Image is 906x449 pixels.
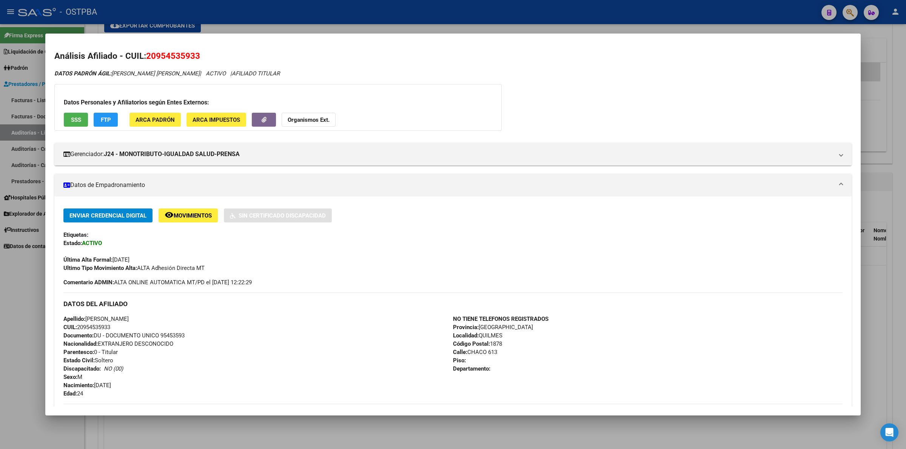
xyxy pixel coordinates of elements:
strong: CUIL: [63,324,77,331]
mat-icon: remove_red_eye [165,210,174,219]
span: 24 [63,390,83,397]
span: Movimientos [174,212,212,219]
strong: Edad: [63,390,77,397]
button: Movimientos [159,208,218,222]
i: NO (00) [104,365,123,372]
strong: Ultimo Tipo Movimiento Alta: [63,265,137,271]
h2: Análisis Afiliado - CUIL: [54,50,852,63]
span: 20954535933 [146,51,200,61]
button: ARCA Padrón [129,113,181,127]
span: FTP [101,116,111,123]
strong: Documento: [63,332,94,339]
span: ARCA Impuestos [193,116,240,123]
strong: Apellido: [63,316,85,322]
button: Enviar Credencial Digital [63,208,153,222]
strong: Etiquetas: [63,231,88,238]
span: [DATE] [63,256,129,263]
span: Soltero [63,357,113,364]
strong: Discapacitado: [63,365,101,372]
button: Organismos Ext. [282,113,336,127]
button: ARCA Impuestos [186,113,246,127]
span: Sin Certificado Discapacidad [239,212,326,219]
mat-expansion-panel-header: Gerenciador:J24 - MONOTRIBUTO-IGUALDAD SALUD-PRENSA [54,143,852,166]
span: [PERSON_NAME] [63,316,129,322]
strong: Departamento: [453,365,490,372]
strong: Sexo: [63,374,77,380]
strong: Nacimiento: [63,382,94,389]
strong: J24 - MONOTRIBUTO-IGUALDAD SALUD-PRENSA [104,150,240,159]
strong: Comentario ADMIN: [63,279,114,286]
span: EXTRANJERO DESCONOCIDO [63,340,173,347]
button: FTP [94,113,118,127]
strong: Nacionalidad: [63,340,98,347]
strong: ACTIVO [82,240,102,247]
strong: Código Postal: [453,340,490,347]
span: ARCA Padrón [136,116,175,123]
button: Sin Certificado Discapacidad [224,208,332,222]
span: 0 - Titular [63,349,118,356]
strong: NO TIENE TELEFONOS REGISTRADOS [453,316,549,322]
strong: Provincia: [453,324,479,331]
span: M [63,374,82,380]
button: SSS [64,113,88,127]
span: [GEOGRAPHIC_DATA] [453,324,533,331]
span: Enviar Credencial Digital [69,212,146,219]
h3: DATOS DEL AFILIADO [63,300,843,308]
span: CHACO 613 [453,349,497,356]
mat-panel-title: Gerenciador: [63,150,834,159]
i: | ACTIVO | [54,70,280,77]
div: Open Intercom Messenger [880,423,898,441]
strong: DATOS PADRÓN ÁGIL: [54,70,111,77]
strong: Organismos Ext. [288,116,330,123]
span: DU - DOCUMENTO UNICO 95453593 [63,332,185,339]
span: AFILIADO TITULAR [232,70,280,77]
strong: Última Alta Formal: [63,256,112,263]
strong: Estado: [63,240,82,247]
mat-expansion-panel-header: Datos de Empadronamiento [54,174,852,196]
span: ALTA Adhesión Directa MT [63,265,205,271]
span: QUILMES [453,332,502,339]
h3: Datos Personales y Afiliatorios según Entes Externos: [64,98,492,107]
span: SSS [71,116,81,123]
span: ALTA ONLINE AUTOMATICA MT/PD el [DATE] 12:22:29 [63,278,252,287]
strong: Calle: [453,349,467,356]
strong: Estado Civil: [63,357,95,364]
span: [DATE] [63,382,111,389]
strong: Parentesco: [63,349,94,356]
strong: Piso: [453,357,466,364]
mat-panel-title: Datos de Empadronamiento [63,181,834,190]
span: 1878 [453,340,502,347]
span: 20954535933 [63,324,110,331]
span: [PERSON_NAME] [PERSON_NAME] [54,70,200,77]
strong: Localidad: [453,332,479,339]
